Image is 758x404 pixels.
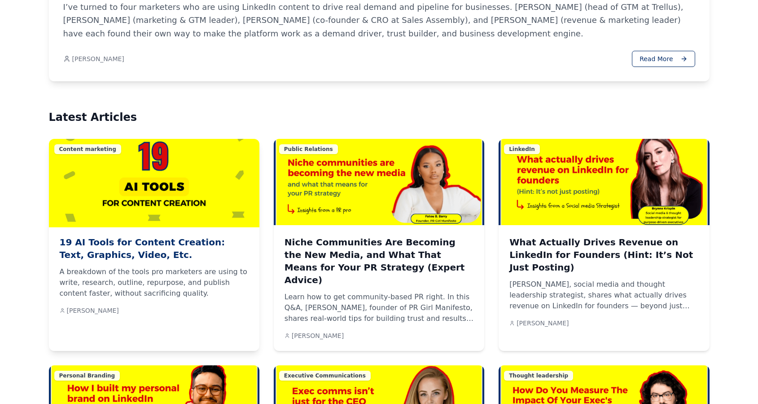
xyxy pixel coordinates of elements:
[285,292,473,324] p: Learn how to get community-based PR right. In this Q&A, [PERSON_NAME], founder of PR Girl Manifes...
[54,371,120,381] div: Personal Branding
[274,139,484,225] img: Niche Communities Are Becoming the New Media, and What That Means for Your PR Strategy (Expert Ad...
[63,0,695,40] p: I’ve turned to four marketers who are using LinkedIn content to drive real demand and pipeline fo...
[285,236,473,286] a: Niche Communities Are Becoming the New Media, and What That Means for Your PR Strategy (Expert Ad...
[509,236,698,274] a: What Actually Drives Revenue on LinkedIn for Founders (Hint: It’s Not Just Posting)
[60,306,119,315] a: [PERSON_NAME]
[509,319,569,328] a: [PERSON_NAME]
[509,279,698,311] p: [PERSON_NAME], social media and thought leadership strategist, shares what actually drives revenu...
[504,371,573,381] div: Thought leadership
[285,331,344,340] a: [PERSON_NAME]
[67,306,119,315] span: [PERSON_NAME]
[499,139,709,225] img: What Actually Drives Revenue on LinkedIn for Founders (Hint: It’s Not Just Posting)
[60,236,249,261] a: 19 AI Tools for Content Creation: Text, Graphics, Video, Etc.
[60,266,249,299] p: A breakdown of the tools pro marketers are using to write, research, outline, repurpose, and publ...
[63,54,124,63] a: [PERSON_NAME]
[279,371,371,381] div: Executive Communications
[49,110,710,124] h2: Latest Articles
[279,144,338,154] div: Public Relations
[632,51,695,67] button: Read More
[499,139,709,225] a: What Actually Drives Revenue on LinkedIn for Founders (Hint: It’s Not Just Posting) LinkedIn
[44,137,265,227] img: 19 AI Tools for Content Creation: Text, Graphics, Video, Etc.
[72,54,124,63] span: [PERSON_NAME]
[54,144,121,154] div: Content marketing
[49,139,259,225] a: 19 AI Tools for Content Creation: Text, Graphics, Video, Etc.Content marketing
[292,331,344,340] span: [PERSON_NAME]
[517,319,569,328] span: [PERSON_NAME]
[504,144,540,154] div: LinkedIn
